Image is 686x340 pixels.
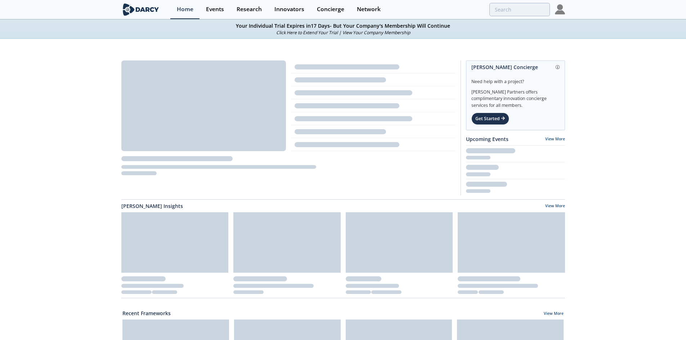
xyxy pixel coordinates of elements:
[121,3,161,16] img: logo-wide.svg
[342,30,410,36] a: View Your Company Membership
[656,311,679,333] iframe: chat widget
[471,85,560,109] div: [PERSON_NAME] Partners offers complimentary innovation concierge services for all members.
[471,73,560,85] div: Need help with a project?
[466,135,508,143] a: Upcoming Events
[177,6,193,12] div: Home
[489,3,550,16] input: Advanced Search
[545,136,565,141] a: View More
[556,65,560,69] img: information.svg
[276,30,338,36] a: Click Here to Extend Your Trial
[122,309,171,317] a: Recent Frameworks
[545,203,565,210] a: View More
[555,4,565,14] img: Profile
[339,30,341,36] span: |
[544,311,564,317] a: View More
[471,113,509,125] div: Get Started
[471,61,560,73] div: [PERSON_NAME] Concierge
[274,6,304,12] div: Innovators
[121,202,183,210] a: [PERSON_NAME] Insights
[237,6,262,12] div: Research
[206,6,224,12] div: Events
[317,6,344,12] div: Concierge
[357,6,381,12] div: Network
